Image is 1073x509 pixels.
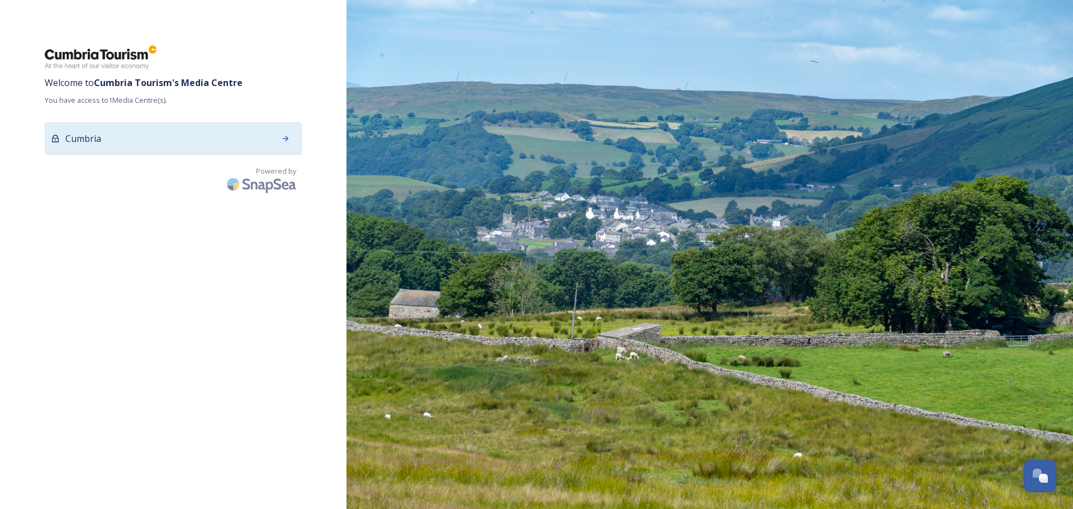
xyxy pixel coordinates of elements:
span: Cumbria [65,132,101,145]
img: ct_logo.png [45,45,156,70]
strong: Cumbria Tourism 's Media Centre [94,77,243,89]
span: Powered by [256,166,296,177]
span: You have access to 1 Media Centre(s). [45,95,302,106]
img: SnapSea Logo [224,171,302,197]
span: Welcome to [45,76,302,89]
a: Cumbria [45,122,302,160]
button: Open Chat [1024,460,1056,492]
